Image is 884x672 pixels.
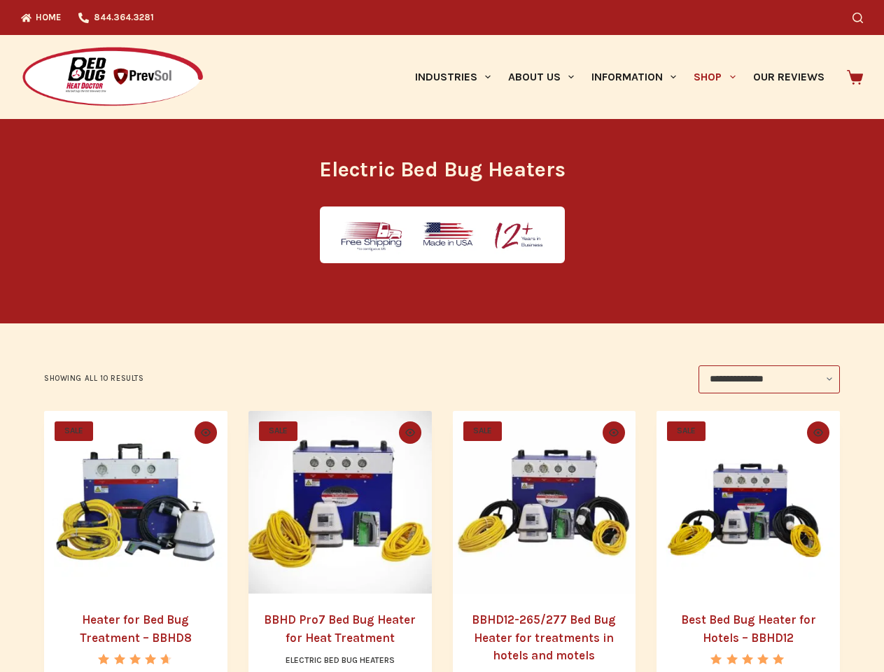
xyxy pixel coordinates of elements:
span: SALE [55,421,93,441]
a: Best Bed Bug Heater for Hotels – BBHD12 [681,612,816,645]
nav: Primary [406,35,833,119]
a: BBHD Pro7 Bed Bug Heater for Heat Treatment [264,612,416,645]
img: Prevsol/Bed Bug Heat Doctor [21,46,204,108]
a: Best Bed Bug Heater for Hotels - BBHD12 [657,411,840,594]
p: Showing all 10 results [44,372,143,385]
a: Information [583,35,685,119]
span: SALE [667,421,706,441]
h1: Electric Bed Bug Heaters [180,154,705,185]
a: Electric Bed Bug Heaters [286,655,395,665]
select: Shop order [699,365,840,393]
button: Open LiveChat chat widget [11,6,53,48]
a: BBHD12-265/277 Bed Bug Heater for treatments in hotels and motels [453,411,636,594]
span: SALE [259,421,297,441]
div: Rated 5.00 out of 5 [710,654,785,664]
span: SALE [463,421,502,441]
button: Quick view toggle [195,421,217,444]
a: Our Reviews [744,35,833,119]
a: About Us [499,35,582,119]
a: Heater for Bed Bug Treatment – BBHD8 [80,612,192,645]
div: Rated 4.67 out of 5 [98,654,173,664]
a: Shop [685,35,744,119]
a: Heater for Bed Bug Treatment - BBHD8 [44,411,227,594]
a: Industries [406,35,499,119]
button: Quick view toggle [603,421,625,444]
a: BBHD Pro7 Bed Bug Heater for Heat Treatment [248,411,432,594]
a: BBHD12-265/277 Bed Bug Heater for treatments in hotels and motels [472,612,616,662]
button: Quick view toggle [807,421,829,444]
button: Quick view toggle [399,421,421,444]
button: Search [853,13,863,23]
